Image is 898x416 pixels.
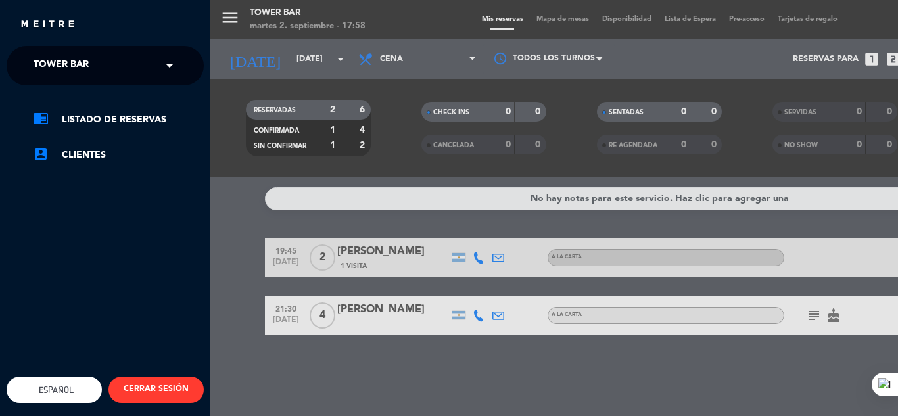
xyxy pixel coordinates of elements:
[35,385,74,395] span: Español
[33,147,204,163] a: account_boxClientes
[33,112,204,127] a: chrome_reader_modeListado de Reservas
[34,52,89,80] span: Tower Bar
[108,377,204,403] button: CERRAR SESIÓN
[33,110,49,126] i: chrome_reader_mode
[33,146,49,162] i: account_box
[20,20,76,30] img: MEITRE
